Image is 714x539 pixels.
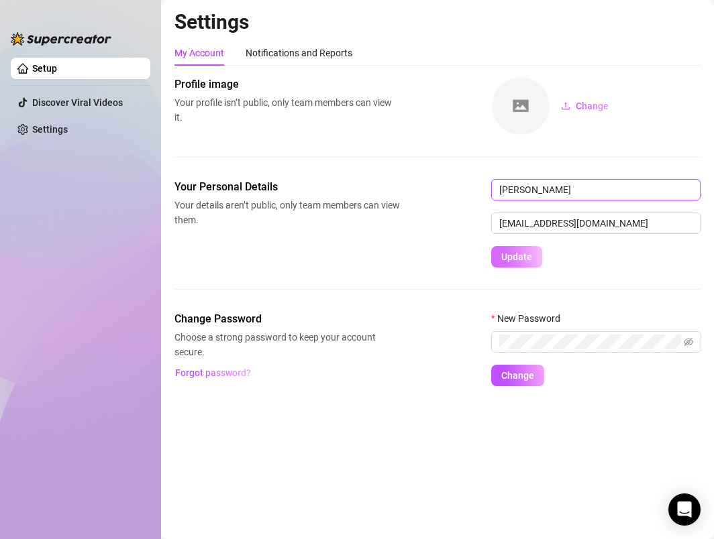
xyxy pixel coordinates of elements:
input: Enter new email [491,213,701,234]
span: Change [501,370,534,381]
button: Update [491,246,542,267]
div: Open Intercom Messenger [668,493,701,526]
img: square-placeholder.png [492,77,550,135]
span: Change [576,101,609,111]
a: Settings [32,124,68,135]
span: Forgot password? [175,367,251,378]
span: Your Personal Details [174,179,400,195]
span: Choose a strong password to keep your account secure. [174,330,400,359]
span: Update [501,251,532,262]
div: My Account [174,46,224,60]
input: Enter name [491,179,701,200]
div: Notifications and Reports [246,46,352,60]
button: Change [550,95,619,117]
img: logo-BBDzfeDw.svg [11,32,111,46]
span: Change Password [174,311,400,327]
span: eye-invisible [684,337,693,347]
h2: Settings [174,9,701,35]
span: Profile image [174,76,400,93]
a: Setup [32,63,57,74]
button: Change [491,365,544,386]
input: New Password [499,335,681,349]
label: New Password [491,311,569,326]
span: Your profile isn’t public, only team members can view it. [174,95,400,125]
a: Discover Viral Videos [32,97,123,108]
button: Forgot password? [174,362,251,383]
span: Your details aren’t public, only team members can view them. [174,198,400,227]
span: upload [561,101,570,111]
